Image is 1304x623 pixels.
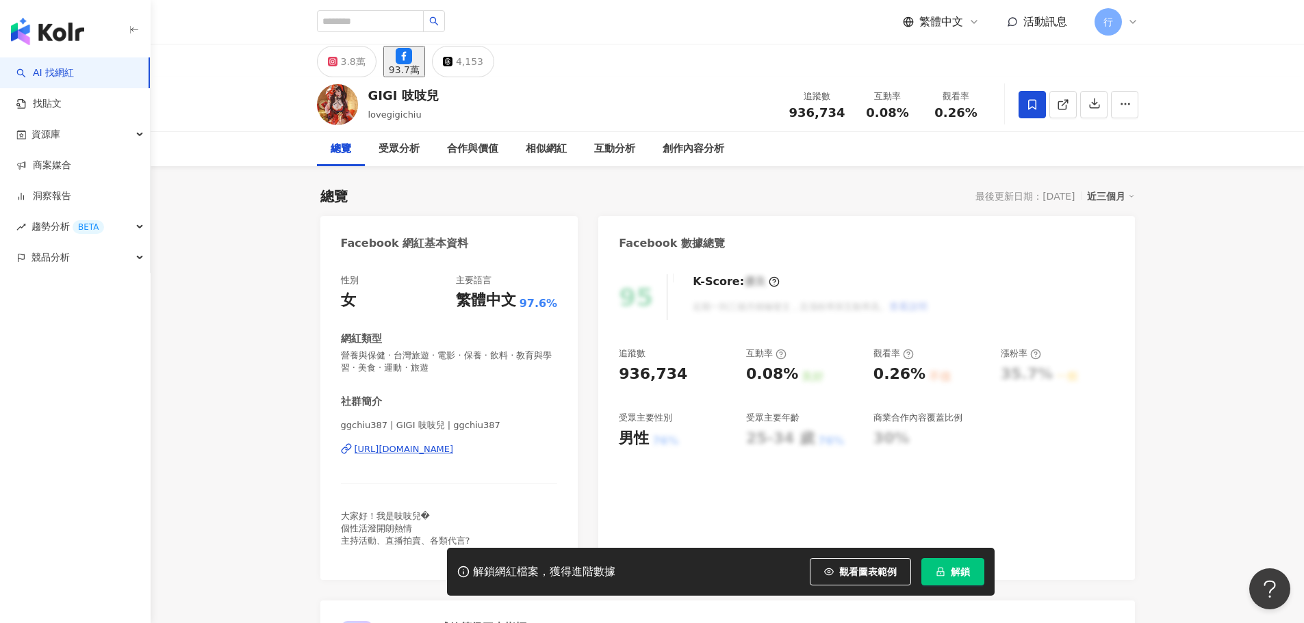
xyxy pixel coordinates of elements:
[383,46,425,77] button: 93.7萬
[873,364,925,385] div: 0.26%
[341,236,469,251] div: Facebook 網紅基本資料
[473,565,615,579] div: 解鎖網紅檔案，獲得進階數據
[789,90,845,103] div: 追蹤數
[1001,347,1041,360] div: 漲粉率
[31,211,104,242] span: 趨勢分析
[619,412,672,424] div: 受眾主要性別
[810,558,911,585] button: 觀看圖表範例
[341,52,366,71] div: 3.8萬
[919,14,963,29] span: 繁體中文
[873,347,914,360] div: 觀看率
[619,364,687,385] div: 936,734
[320,187,348,206] div: 總覽
[355,443,454,455] div: [URL][DOMAIN_NAME]
[619,347,645,360] div: 追蹤數
[456,290,516,311] div: 繁體中文
[619,428,649,449] div: 男性
[11,18,84,45] img: logo
[331,141,351,157] div: 總覽
[839,566,897,577] span: 觀看圖表範例
[975,191,1075,202] div: 最後更新日期：[DATE]
[1087,187,1135,205] div: 近三個月
[16,97,62,111] a: 找貼文
[317,84,358,125] img: KOL Avatar
[746,347,787,360] div: 互動率
[379,141,420,157] div: 受眾分析
[663,141,724,157] div: 創作內容分析
[873,412,962,424] div: 商業合作內容覆蓋比例
[526,141,567,157] div: 相似網紅
[341,395,382,409] div: 社群簡介
[862,90,914,103] div: 互動率
[341,290,356,311] div: 女
[317,46,376,77] button: 3.8萬
[368,87,439,104] div: GIGI 吱吱兒
[429,16,439,26] span: search
[447,141,498,157] div: 合作與價值
[31,119,60,150] span: 資源庫
[341,511,470,546] span: 大家好！我是吱吱兒� 個性活潑開朗熱情 主持活動、直播拍賣、各類代言?
[456,52,483,71] div: 4,153
[789,105,845,120] span: 936,734
[456,274,491,287] div: 主要語言
[746,412,800,424] div: 受眾主要年齡
[16,222,26,232] span: rise
[1023,15,1067,28] span: 活動訊息
[619,236,725,251] div: Facebook 數據總覽
[31,242,70,273] span: 競品分析
[341,349,558,374] span: 營養與保健 · 台灣旅遊 · 電影 · 保養 · 飲料 · 教育與學習 · 美食 · 運動 · 旅遊
[921,558,984,585] button: 解鎖
[520,296,558,311] span: 97.6%
[341,443,558,455] a: [URL][DOMAIN_NAME]
[594,141,635,157] div: 互動分析
[951,566,970,577] span: 解鎖
[936,567,945,576] span: lock
[16,66,74,80] a: searchAI 找網紅
[866,106,908,120] span: 0.08%
[16,159,71,172] a: 商案媒合
[746,364,798,385] div: 0.08%
[930,90,982,103] div: 觀看率
[16,189,71,203] a: 洞察報告
[341,332,382,346] div: 網紅類型
[341,419,558,432] span: ggchiu387 | GIGI 吱吱兒 | ggchiu387
[341,274,359,287] div: 性別
[432,46,494,77] button: 4,153
[693,274,780,289] div: K-Score :
[389,64,420,75] div: 93.7萬
[1103,14,1113,29] span: 行
[934,106,977,120] span: 0.26%
[73,220,104,234] div: BETA
[368,109,422,120] span: lovegigichiu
